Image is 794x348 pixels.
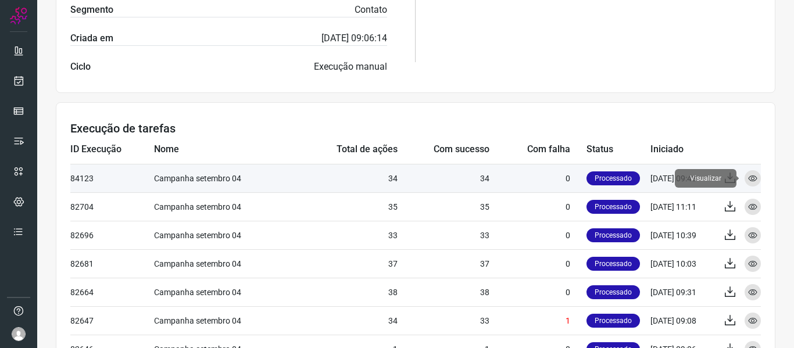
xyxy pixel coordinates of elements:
td: [DATE] 11:11 [650,192,714,221]
td: Campanha setembro 04 [154,306,297,335]
td: 34 [298,164,398,192]
td: 82681 [70,249,154,278]
img: Logo [10,7,27,24]
td: 35 [298,192,398,221]
p: Execução manual [314,60,387,74]
td: 82664 [70,278,154,306]
h3: Execução de tarefas [70,121,761,135]
td: 33 [398,221,489,249]
p: Processado [586,171,640,185]
td: Status [586,135,650,164]
p: Processado [586,257,640,271]
td: 0 [489,249,586,278]
td: Campanha setembro 04 [154,164,297,192]
td: Campanha setembro 04 [154,278,297,306]
td: [DATE] 10:03 [650,249,714,278]
td: 37 [298,249,398,278]
td: 38 [298,278,398,306]
td: Com sucesso [398,135,489,164]
label: Criada em [70,31,113,45]
td: 38 [398,278,489,306]
p: Processado [586,200,640,214]
td: [DATE] 10:39 [650,221,714,249]
p: Processado [586,285,640,299]
label: Ciclo [70,60,91,74]
td: [DATE] 09:43 [650,164,714,192]
p: Contato [355,3,387,17]
span: Visualizar [675,169,736,188]
label: Segmento [70,3,113,17]
td: 33 [398,306,489,335]
td: ID Execução [70,135,154,164]
td: Nome [154,135,297,164]
td: Iniciado [650,135,714,164]
td: 1 [489,306,586,335]
p: Processado [586,314,640,328]
td: Campanha setembro 04 [154,249,297,278]
td: 35 [398,192,489,221]
td: 0 [489,278,586,306]
td: 34 [398,164,489,192]
img: avatar-user-boy.jpg [12,327,26,341]
td: Com falha [489,135,586,164]
td: 82704 [70,192,154,221]
td: 84123 [70,164,154,192]
p: Processado [586,228,640,242]
td: 0 [489,221,586,249]
td: Total de ações [298,135,398,164]
td: 82696 [70,221,154,249]
td: Campanha setembro 04 [154,192,297,221]
td: 0 [489,164,586,192]
td: 82647 [70,306,154,335]
p: [DATE] 09:06:14 [321,31,387,45]
td: 34 [298,306,398,335]
td: 33 [298,221,398,249]
td: Campanha setembro 04 [154,221,297,249]
td: [DATE] 09:08 [650,306,714,335]
td: 0 [489,192,586,221]
td: 37 [398,249,489,278]
td: [DATE] 09:31 [650,278,714,306]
